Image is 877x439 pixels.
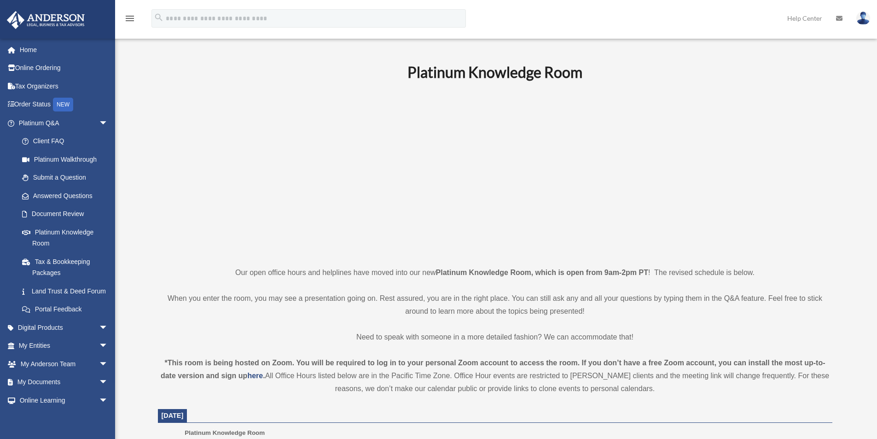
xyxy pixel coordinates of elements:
a: Client FAQ [13,132,122,151]
strong: Platinum Knowledge Room, which is open from 9am-2pm PT [436,269,648,276]
strong: . [263,372,265,380]
a: Portal Feedback [13,300,122,319]
span: arrow_drop_down [99,337,117,356]
b: Platinum Knowledge Room [407,63,582,81]
a: Digital Productsarrow_drop_down [6,318,122,337]
span: arrow_drop_down [99,114,117,133]
a: menu [124,16,135,24]
span: arrow_drop_down [99,391,117,410]
a: Platinum Walkthrough [13,150,122,169]
a: Home [6,41,122,59]
a: Platinum Q&Aarrow_drop_down [6,114,122,132]
a: here [247,372,263,380]
img: Anderson Advisors Platinum Portal [4,11,87,29]
a: Tax Organizers [6,77,122,95]
a: My Anderson Teamarrow_drop_down [6,355,122,373]
p: Our open office hours and helplines have moved into our new ! The revised schedule is below. [158,266,832,279]
span: arrow_drop_down [99,355,117,374]
span: arrow_drop_down [99,318,117,337]
img: User Pic [856,12,870,25]
a: Answered Questions [13,187,122,205]
a: Tax & Bookkeeping Packages [13,252,122,282]
div: All Office Hours listed below are in the Pacific Time Zone. Office Hour events are restricted to ... [158,357,832,395]
span: Platinum Knowledge Room [185,429,265,436]
i: menu [124,13,135,24]
a: My Entitiesarrow_drop_down [6,337,122,355]
a: Submit a Question [13,169,122,187]
span: [DATE] [162,412,184,419]
a: Platinum Knowledge Room [13,223,117,252]
a: Land Trust & Deed Forum [13,282,122,300]
a: Online Learningarrow_drop_down [6,391,122,410]
a: Order StatusNEW [6,95,122,114]
div: NEW [53,98,73,111]
p: Need to speak with someone in a more detailed fashion? We can accommodate that! [158,331,832,344]
a: Document Review [13,205,122,223]
p: When you enter the room, you may see a presentation going on. Rest assured, you are in the right ... [158,292,832,318]
iframe: 231110_Toby_KnowledgeRoom [357,94,633,249]
a: Online Ordering [6,59,122,77]
a: My Documentsarrow_drop_down [6,373,122,392]
strong: *This room is being hosted on Zoom. You will be required to log in to your personal Zoom account ... [161,359,825,380]
i: search [154,12,164,23]
span: arrow_drop_down [99,373,117,392]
